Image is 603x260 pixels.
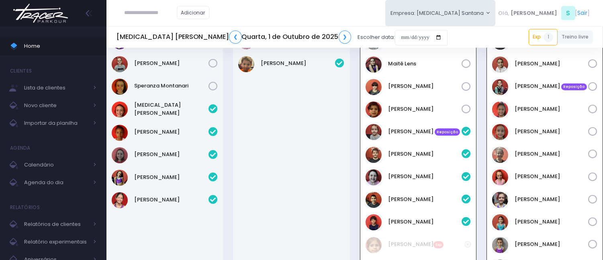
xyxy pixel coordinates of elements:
[112,102,128,118] img: Allegra Montanari Ferreira
[261,59,335,67] a: [PERSON_NAME]
[492,237,508,253] img: Martina Caparroz Carmona
[492,124,508,140] img: Lara Araújo
[388,150,462,158] a: [PERSON_NAME]
[388,218,462,226] a: [PERSON_NAME]
[24,41,96,51] span: Home
[435,128,460,136] span: Reposição
[177,6,210,19] a: Adicionar
[117,30,351,44] h5: [MEDICAL_DATA] [PERSON_NAME] Quarta, 1 de Outubro de 2025
[24,118,88,128] span: Importar da planilha
[492,214,508,230] img: Maria Clara De Paula Silva
[515,105,588,113] a: [PERSON_NAME]
[24,100,88,111] span: Novo cliente
[134,59,208,67] a: [PERSON_NAME]
[238,56,254,72] img: Theodoro Tarcitano
[366,79,382,95] img: Rafael De Paula Silva
[515,60,588,68] a: [PERSON_NAME]
[112,147,128,163] img: Lívia Denz Machado Borges
[529,29,558,45] a: Exp1
[578,9,588,17] a: Sair
[492,57,508,73] img: Carolina Lima Trindade
[24,177,88,188] span: Agenda do dia
[366,169,382,185] img: Manuela Soggio
[366,57,382,73] img: Maitê Lens
[134,196,208,204] a: [PERSON_NAME]
[515,195,588,203] a: [PERSON_NAME]
[388,240,464,248] a: [PERSON_NAME]Exp
[112,56,128,72] img: Maite Magri Loureiro
[388,105,462,113] a: [PERSON_NAME]
[134,173,208,181] a: [PERSON_NAME]
[492,147,508,163] img: Laura Alycia Ventura de Souza
[229,30,242,44] a: ❮
[112,125,128,141] img: Laura Varjão
[388,128,462,136] a: [PERSON_NAME] Reposição
[117,28,448,47] div: Escolher data:
[24,219,88,230] span: Relatórios de clientes
[112,79,128,95] img: Speranza Montanari Ferreira
[433,241,444,248] span: Exp
[24,237,88,247] span: Relatório experimentais
[515,240,588,248] a: [PERSON_NAME]
[339,30,352,44] a: ❯
[495,4,593,22] div: [ ]
[515,82,588,90] a: [PERSON_NAME] Reposição
[112,170,128,186] img: Manuela Ary Madruga
[366,124,382,140] img: Gustavo Gyurkovits
[492,169,508,185] img: Liz Valotto
[561,83,587,91] span: Reposição
[24,83,88,93] span: Lista de clientes
[366,102,382,118] img: Renan Parizzi Durães
[492,102,508,118] img: Giovanna Melo
[366,214,382,230] img: Theo Valotto
[366,237,382,253] img: Mel Prieto
[515,150,588,158] a: [PERSON_NAME]
[388,60,462,68] a: Maitê Lens
[492,192,508,208] img: Maria Cecília Utimi de Sousa
[134,150,208,158] a: [PERSON_NAME]
[24,160,88,170] span: Calendário
[492,79,508,95] img: Gabriela Gyurkovits
[511,9,557,17] span: [PERSON_NAME]
[561,6,575,20] span: S
[388,82,462,90] a: [PERSON_NAME]
[10,63,32,79] h4: Clientes
[134,128,208,136] a: [PERSON_NAME]
[134,82,208,90] a: Speranza Montanari
[112,192,128,208] img: Manuela Moretz Andrade
[10,199,40,215] h4: Relatórios
[499,9,509,17] span: Olá,
[544,32,553,42] span: 1
[10,140,31,156] h4: Agenda
[134,101,208,117] a: [MEDICAL_DATA][PERSON_NAME]
[388,173,462,181] a: [PERSON_NAME]
[558,30,593,44] a: Treino livre
[388,195,462,203] a: [PERSON_NAME]
[366,147,382,163] img: João Pedro Perregil
[515,128,588,136] a: [PERSON_NAME]
[515,218,588,226] a: [PERSON_NAME]
[515,173,588,181] a: [PERSON_NAME]
[366,192,382,208] img: Noah Amorim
